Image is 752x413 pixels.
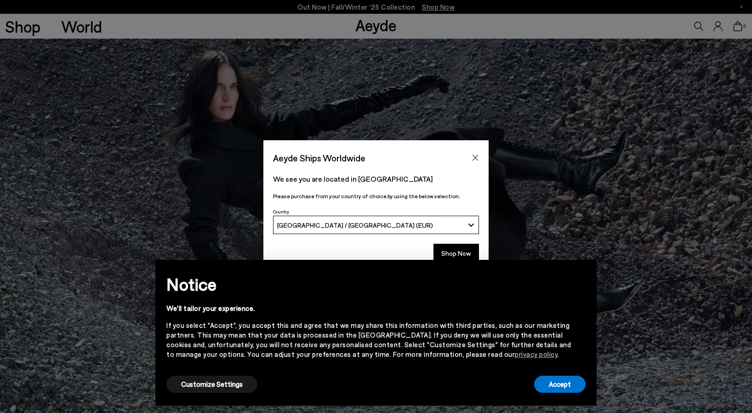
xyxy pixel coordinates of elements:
[277,221,433,229] span: [GEOGRAPHIC_DATA] / [GEOGRAPHIC_DATA] (EUR)
[166,272,571,296] h2: Notice
[468,151,482,165] button: Close
[166,376,257,393] button: Customize Settings
[515,350,558,358] a: privacy policy
[571,263,593,285] button: Close this notice
[534,376,586,393] button: Accept
[166,321,571,359] div: If you select "Accept", you accept this and agree that we may share this information with third p...
[273,192,479,201] p: Please purchase from your country of choice by using the below selection:
[273,173,479,184] p: We see you are located in [GEOGRAPHIC_DATA]
[273,150,365,166] span: Aeyde Ships Worldwide
[433,244,479,263] button: Shop Now
[166,304,571,313] div: We'll tailor your experience.
[273,209,289,214] span: Country
[579,267,585,280] span: ×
